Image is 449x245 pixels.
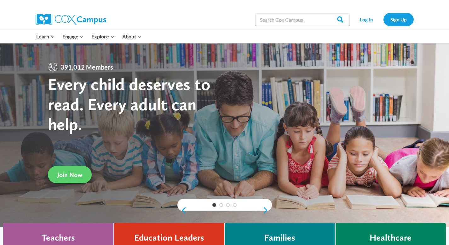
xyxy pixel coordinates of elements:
[370,232,412,243] h4: Healthcare
[226,203,230,207] a: 3
[177,204,272,217] div: content slider buttons
[264,232,295,243] h4: Families
[212,203,216,207] a: 1
[42,232,75,243] h4: Teachers
[36,14,106,25] img: Cox Campus
[32,30,145,43] nav: Primary Navigation
[122,32,141,41] span: About
[134,232,204,243] h4: Education Leaders
[353,13,414,26] nav: Secondary Navigation
[57,171,82,179] span: Join Now
[177,207,187,214] a: previous
[262,207,272,214] a: next
[383,13,414,26] a: Sign Up
[233,203,237,207] a: 4
[58,62,116,72] span: 391,012 Members
[62,32,83,41] span: Engage
[219,203,223,207] a: 2
[255,13,350,26] input: Search Cox Campus
[91,32,114,41] span: Explore
[48,166,92,183] a: Join Now
[48,74,210,134] strong: Every child deserves to read. Every adult can help.
[36,32,54,41] span: Learn
[353,13,380,26] a: Log In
